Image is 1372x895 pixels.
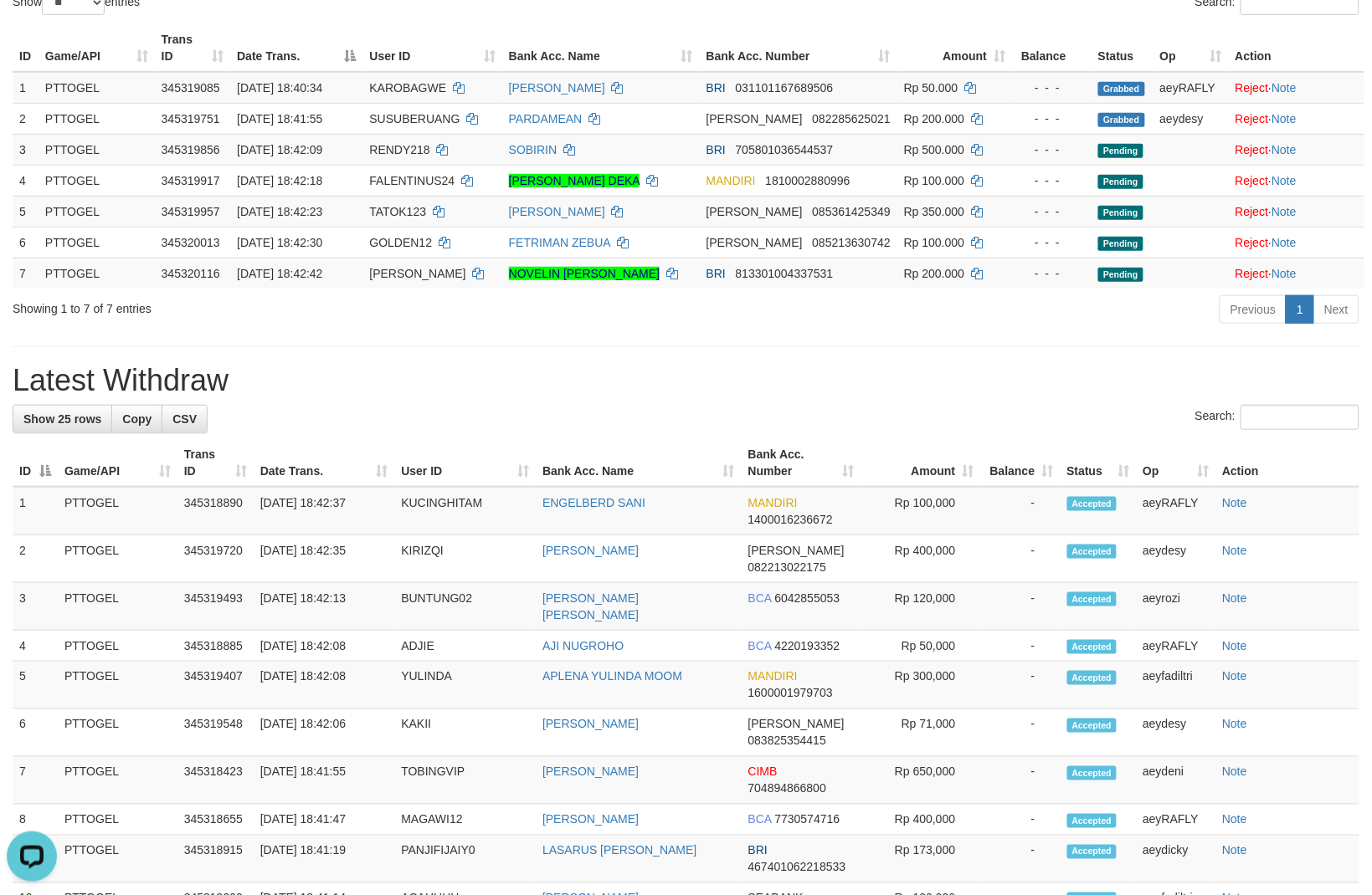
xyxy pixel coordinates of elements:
td: Rp 71,000 [861,709,981,757]
td: aeyRAFLY [1136,805,1215,836]
span: 345319751 [162,112,220,125]
span: 345319856 [162,143,220,156]
a: ENGELBERD SANI [542,496,645,509]
td: 1 [13,487,58,535]
a: Note [1222,670,1247,683]
span: Copy 031101167689506 to clipboard [736,81,834,95]
button: Open LiveChat chat widget [7,7,57,57]
td: - [981,487,1061,535]
td: 5 [13,196,39,227]
th: Game/API: activate to sort column ascending [39,24,155,72]
a: Reject [1236,112,1269,125]
a: Reject [1236,81,1269,95]
td: aeydicky [1136,836,1215,883]
span: [DATE] 18:42:18 [237,174,322,187]
th: Status [1092,24,1154,72]
span: CIMB [748,765,778,779]
td: PTTOGEL [58,836,177,883]
span: [PERSON_NAME] [707,236,803,249]
th: Bank Acc. Number: activate to sort column ascending [700,24,897,72]
span: BCA [748,639,772,652]
span: MANDIRI [707,174,756,187]
span: Rp 100.000 [904,236,964,249]
td: PTTOGEL [58,535,177,583]
span: RENDY218 [369,143,429,156]
a: Note [1222,639,1247,652]
td: PTTOGEL [58,709,177,757]
td: · [1229,258,1364,289]
a: Note [1272,143,1297,156]
a: CSV [162,405,208,433]
a: 1 [1286,295,1314,324]
td: · [1229,196,1364,227]
span: Pending [1098,206,1143,220]
a: AJI NUGROHO [542,639,624,652]
span: BRI [748,844,768,857]
a: Show 25 rows [13,405,112,433]
a: [PERSON_NAME] [542,765,639,779]
th: Action [1215,439,1359,487]
td: 4 [13,631,58,662]
th: Bank Acc. Name: activate to sort column ascending [536,439,742,487]
td: PTTOGEL [58,583,177,631]
td: PTTOGEL [39,103,155,134]
span: Grabbed [1098,82,1145,96]
a: SOBIRIN [509,143,558,156]
td: PTTOGEL [39,165,155,196]
span: Accepted [1067,719,1118,733]
th: Status: activate to sort column ascending [1061,439,1137,487]
span: [PERSON_NAME] [748,544,845,557]
span: 345319085 [162,81,220,95]
input: Search: [1241,405,1359,430]
span: Accepted [1067,592,1118,606]
span: [DATE] 18:42:23 [237,205,322,218]
td: PTTOGEL [58,631,177,662]
a: Note [1222,496,1247,509]
td: [DATE] 18:41:19 [254,836,395,883]
a: Reject [1236,174,1269,187]
span: Rp 200.000 [904,112,964,125]
td: 2 [13,103,39,134]
td: 345318423 [177,757,254,805]
span: BCA [748,591,772,605]
a: Previous [1220,295,1287,324]
a: Note [1272,236,1297,249]
td: 345319720 [177,535,254,583]
th: Balance [1012,24,1092,72]
a: APLENA YULINDA MOOM [542,670,682,683]
td: [DATE] 18:41:55 [254,757,395,805]
a: Note [1272,112,1297,125]
span: SUSUBERUANG [369,112,460,125]
span: Accepted [1067,845,1118,859]
td: aeyRAFLY [1154,72,1229,104]
td: aeyfadiltri [1136,662,1215,709]
td: aeydesy [1136,709,1215,757]
td: Rp 120,000 [861,583,981,631]
a: Note [1222,591,1247,605]
td: - [981,535,1061,583]
a: Reject [1236,267,1269,280]
td: 5 [13,662,58,709]
th: Bank Acc. Name: activate to sort column ascending [502,24,700,72]
a: [PERSON_NAME] [542,544,639,557]
span: [DATE] 18:40:34 [237,81,322,95]
td: · [1229,72,1364,104]
span: Rp 100.000 [904,174,964,187]
a: Note [1272,267,1297,280]
span: Accepted [1067,640,1118,654]
th: Date Trans.: activate to sort column ascending [254,439,395,487]
th: Bank Acc. Number: activate to sort column ascending [742,439,861,487]
td: PTTOGEL [39,227,155,258]
td: KAKII [394,709,536,757]
a: [PERSON_NAME] [PERSON_NAME] [542,591,639,621]
a: [PERSON_NAME] [509,205,605,218]
td: [DATE] 18:42:08 [254,662,395,709]
a: Reject [1236,205,1269,218]
div: - - - [1019,234,1085,251]
th: Action [1229,24,1364,72]
td: 6 [13,227,39,258]
td: PANJIFIJAIY0 [394,836,536,883]
td: - [981,631,1061,662]
span: [PERSON_NAME] [707,112,803,125]
td: 345319548 [177,709,254,757]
